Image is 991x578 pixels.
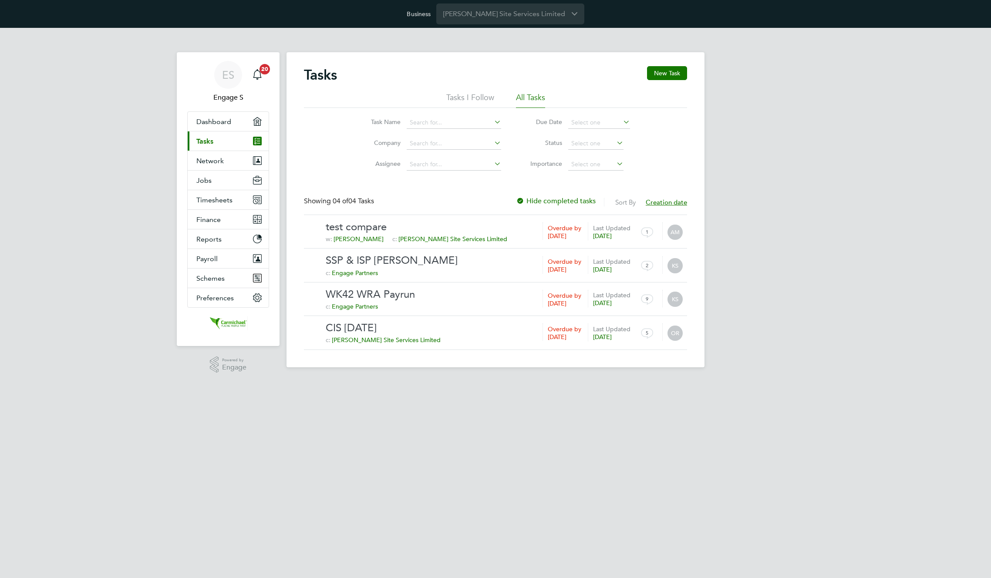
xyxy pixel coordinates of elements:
input: Select one [568,158,624,171]
span: Reports [196,235,222,243]
input: Search for... [407,117,501,129]
span: c: [392,235,397,243]
input: Search for... [407,158,501,171]
label: Last Updated [593,325,635,333]
label: Task Name [361,118,401,126]
span: Engage [222,364,246,371]
button: Reports [188,229,269,249]
button: Payroll [188,249,269,268]
a: Go to home page [187,316,269,330]
span: Tasks [196,137,213,145]
label: Hide completed tasks [516,197,596,205]
span: Engage Partners [332,302,378,310]
span: 20 [260,64,270,74]
label: Overdue by [548,292,581,299]
nav: Main navigation [177,52,280,346]
span: [DATE] [593,333,612,341]
span: Dashboard [196,118,231,126]
span: Engage Partners [332,269,378,277]
label: Status [523,139,562,147]
button: Jobs [188,171,269,190]
span: OR [667,326,683,341]
span: Preferences [196,294,234,302]
label: Overdue by [548,224,581,232]
button: Timesheets [188,190,269,209]
span: [DATE] [593,232,612,240]
span: 9 [637,291,657,307]
a: Powered byEngage [210,356,247,373]
h2: Tasks [304,66,337,84]
label: Company [361,139,401,147]
span: Payroll [196,255,218,263]
input: Search for... [407,138,501,150]
span: Finance [196,215,221,224]
span: [DATE] [548,232,566,240]
input: Select one [568,138,624,150]
li: Tasks I Follow [446,92,494,108]
span: c: [326,336,330,344]
span: [DATE] [548,265,566,273]
span: [PERSON_NAME] Site Services Limited [398,235,507,243]
input: Select one [568,117,630,129]
span: [DATE] [593,299,612,307]
label: Due Date [523,118,562,126]
a: CIS [DATE] [326,321,683,335]
span: Jobs [196,176,212,185]
span: Engage S [187,92,269,103]
label: Last Updated [593,224,635,232]
a: Tasks [188,131,269,151]
button: Schemes [188,269,269,288]
img: carmichael-logo-retina.png [209,316,248,330]
span: [DATE] [548,299,566,307]
span: Timesheets [196,196,233,204]
span: [DATE] [548,333,566,341]
span: 04 of [333,197,348,205]
span: c: [326,302,330,310]
a: Dashboard [188,112,269,131]
span: 1 [637,224,657,240]
li: All Tasks [516,92,545,108]
span: c: [326,269,330,277]
label: Importance [523,160,562,168]
a: 20 [249,61,266,89]
span: KS [667,292,683,307]
label: Last Updated [593,291,635,299]
label: Business [407,10,431,18]
label: Overdue by [548,258,581,265]
label: Assignee [361,160,401,168]
button: New Task [647,66,687,80]
span: [PERSON_NAME] [334,235,384,243]
span: AM [667,225,683,240]
label: Overdue by [548,325,581,333]
a: WK42 WRA Payrun [326,288,683,301]
a: test compare [326,220,683,234]
span: w: [326,235,332,243]
div: Showing [304,197,376,206]
span: [PERSON_NAME] Site Services Limited [332,336,441,344]
label: Last Updated [593,258,635,265]
button: Preferences [188,288,269,307]
button: Finance [188,210,269,229]
span: ES [222,69,234,81]
span: Powered by [222,356,246,364]
span: Network [196,157,224,165]
label: Sort By [615,198,636,206]
a: ESEngage S [187,61,269,103]
span: KS [667,258,683,273]
span: 2 [637,257,657,274]
a: SSP & ISP [PERSON_NAME] [326,254,683,267]
span: 5 [637,325,657,341]
span: Schemes [196,274,225,282]
span: [DATE] [593,265,612,273]
span: 04 Tasks [333,197,374,205]
button: Network [188,151,269,170]
span: Creation date [646,198,687,206]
